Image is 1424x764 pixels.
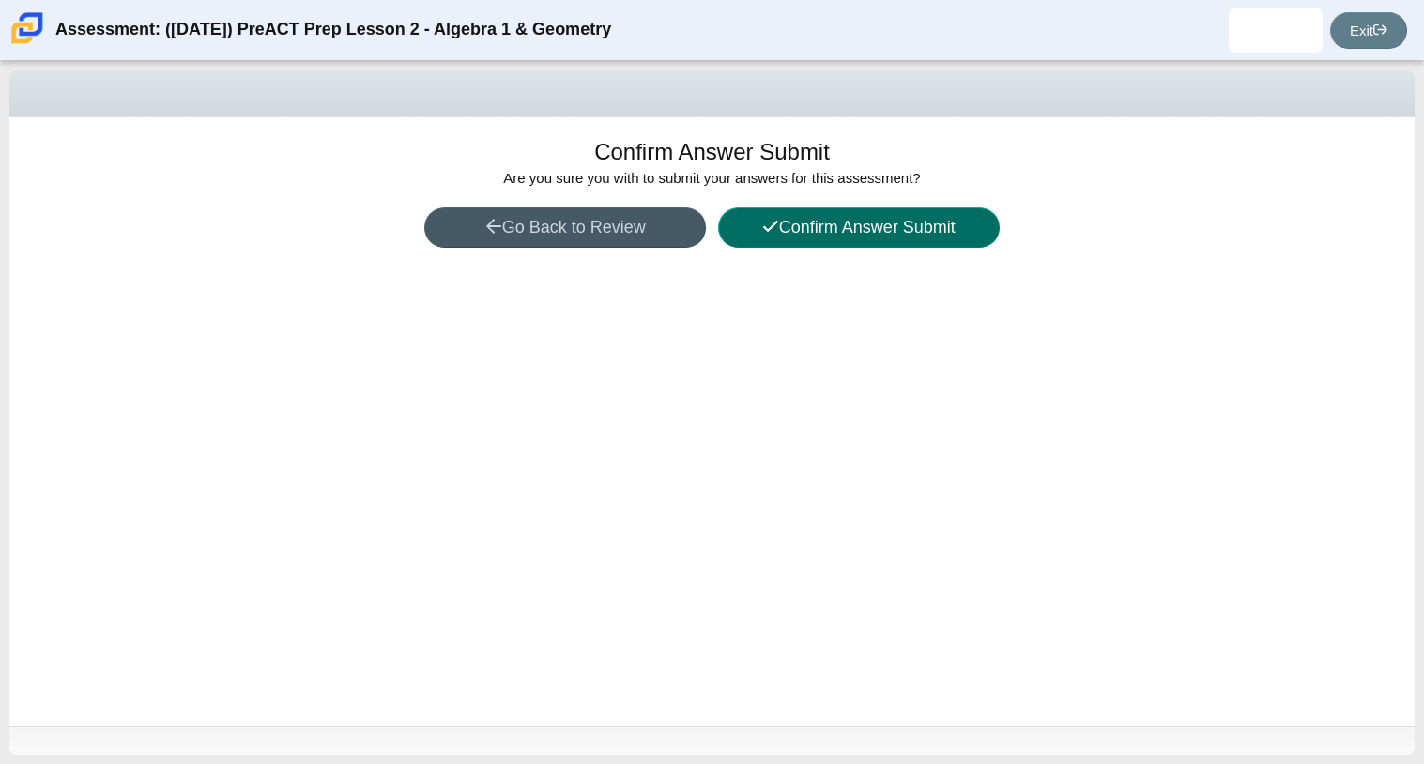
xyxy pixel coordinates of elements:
h1: Confirm Answer Submit [594,136,830,168]
img: charliesha.love-po.4xaPo5 [1261,15,1291,45]
button: Go Back to Review [424,207,706,248]
div: Assessment: ([DATE]) PreACT Prep Lesson 2 - Algebra 1 & Geometry [55,8,611,53]
button: Confirm Answer Submit [718,207,1000,248]
a: Carmen School of Science & Technology [8,35,47,51]
span: Are you sure you with to submit your answers for this assessment? [503,170,920,186]
a: Exit [1330,12,1407,49]
img: Carmen School of Science & Technology [8,8,47,48]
